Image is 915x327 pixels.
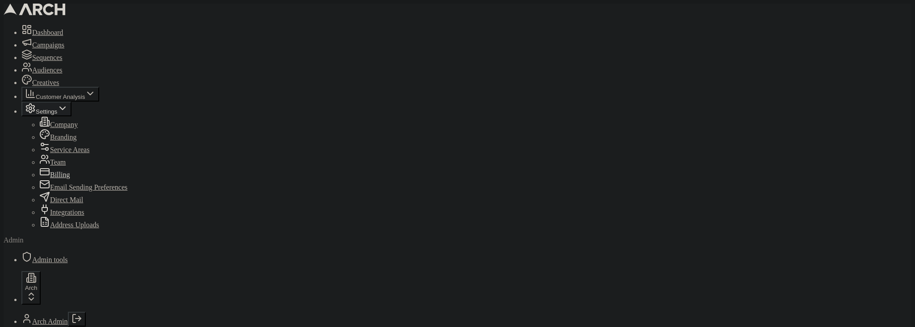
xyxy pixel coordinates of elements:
[21,29,63,36] a: Dashboard
[21,54,63,61] a: Sequences
[39,146,89,153] a: Service Areas
[25,285,37,291] span: Arch
[21,79,59,86] a: Creatives
[39,158,66,166] a: Team
[4,236,911,244] div: Admin
[39,196,83,204] a: Direct Mail
[68,312,86,327] button: Log out
[32,318,68,325] a: Arch Admin
[39,208,84,216] a: Integrations
[32,41,64,49] span: Campaigns
[50,121,78,128] span: Company
[39,171,70,178] a: Billing
[21,102,71,116] button: Settings
[32,79,59,86] span: Creatives
[32,29,63,36] span: Dashboard
[50,146,89,153] span: Service Areas
[36,108,57,115] span: Settings
[39,183,127,191] a: Email Sending Preferences
[50,133,77,141] span: Branding
[50,183,127,191] span: Email Sending Preferences
[39,221,99,229] a: Address Uploads
[50,221,99,229] span: Address Uploads
[21,66,63,74] a: Audiences
[50,158,66,166] span: Team
[39,121,78,128] a: Company
[21,256,68,263] a: Admin tools
[32,256,68,263] span: Admin tools
[32,66,63,74] span: Audiences
[50,196,83,204] span: Direct Mail
[21,41,64,49] a: Campaigns
[21,271,41,305] button: Arch
[39,133,77,141] a: Branding
[36,93,85,100] span: Customer Analysis
[21,87,99,102] button: Customer Analysis
[50,171,70,178] span: Billing
[32,54,63,61] span: Sequences
[50,208,84,216] span: Integrations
